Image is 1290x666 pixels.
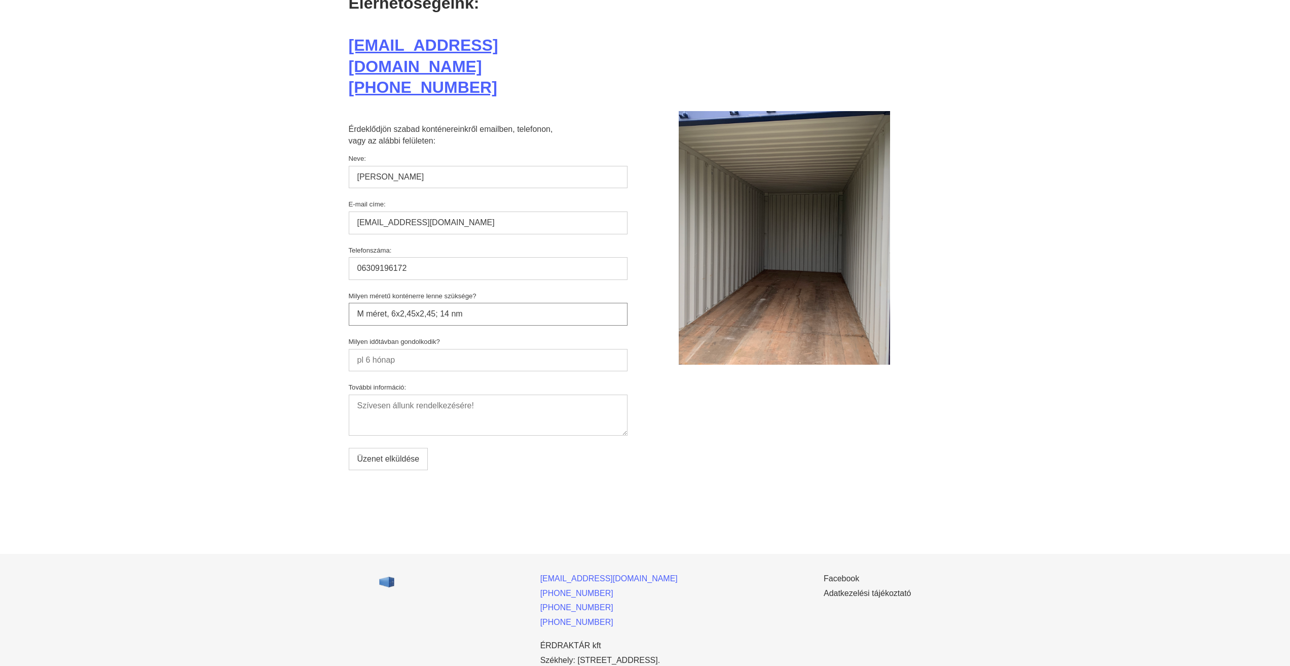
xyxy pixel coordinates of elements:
[349,78,497,96] a: [PHONE_NUMBER]
[349,155,628,162] label: Neve:
[349,292,628,300] label: Milyen méretű konténerre lenne szüksége?
[540,618,613,626] a: [PHONE_NUMBER]
[540,574,678,583] a: [EMAIL_ADDRESS][DOMAIN_NAME]
[824,589,911,598] a: Adatkezelési tájékoztató
[349,124,572,147] p: Érdeklődjön szabad konténereinkről emailben, telefonon, vagy az alábbi felületen:
[349,36,498,76] a: [EMAIL_ADDRESS][DOMAIN_NAME]
[349,212,628,234] input: email@domain.hu
[349,448,428,470] input: Üzenet elküldése
[349,257,628,279] input: pl +36 20 123 4567
[379,574,394,589] img: favicon-32x32-png.png
[824,574,859,583] a: Facebook
[679,111,890,365] img: 20belul.jpeg
[540,603,613,612] a: [PHONE_NUMBER]
[349,338,628,345] label: Milyen időtávban gondolkodik?
[540,656,660,664] a: Székhely: [STREET_ADDRESS].
[349,247,628,254] label: Telefonszáma:
[349,166,628,188] input: Vezetéknév és keresztnév
[349,349,628,371] input: pl 6 hónap
[540,589,613,598] a: [PHONE_NUMBER]
[540,641,601,650] a: ÉRDRAKTÁR kft
[349,383,628,391] label: További információ:
[349,200,628,208] label: E-mail címe:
